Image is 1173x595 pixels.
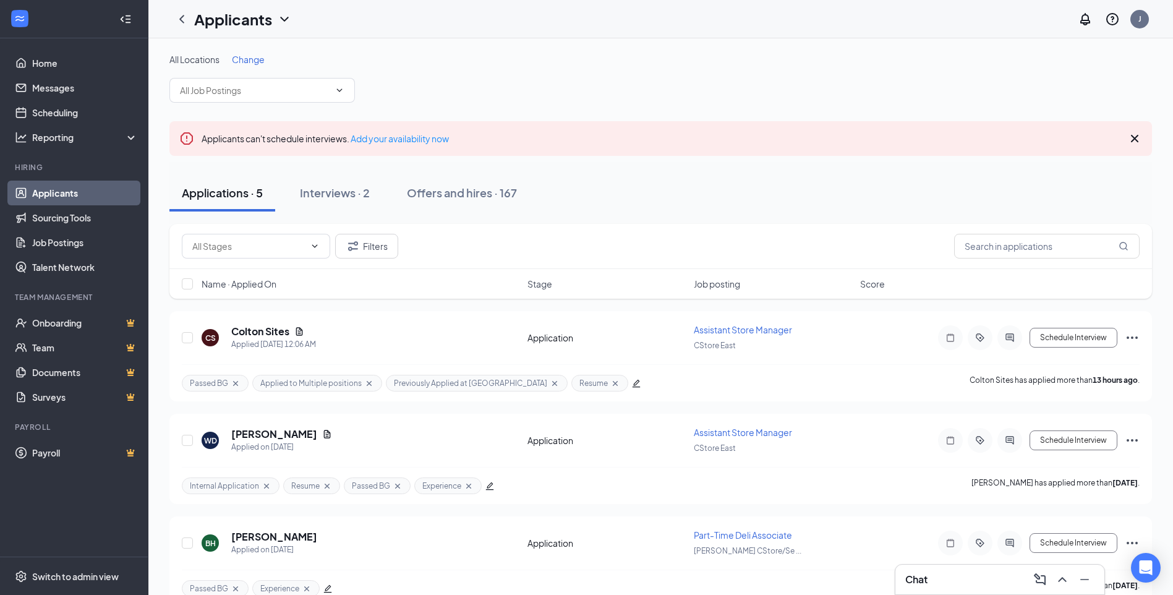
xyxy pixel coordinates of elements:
[1002,435,1017,445] svg: ActiveChat
[322,481,332,491] svg: Cross
[15,131,27,143] svg: Analysis
[973,435,987,445] svg: ActiveTag
[119,13,132,25] svg: Collapse
[407,185,517,200] div: Offers and hires · 167
[1075,570,1094,589] button: Minimize
[169,54,220,65] span: All Locations
[1138,14,1141,24] div: J
[204,435,217,446] div: WD
[1119,241,1128,251] svg: MagnifyingGlass
[632,379,641,388] span: edit
[1030,533,1117,553] button: Schedule Interview
[32,100,138,125] a: Scheduling
[32,440,138,465] a: PayrollCrown
[1030,328,1117,348] button: Schedule Interview
[694,324,792,335] span: Assistant Store Manager
[322,429,332,439] svg: Document
[310,241,320,251] svg: ChevronDown
[202,278,276,290] span: Name · Applied On
[346,239,360,254] svg: Filter
[231,338,316,351] div: Applied [DATE] 12:06 AM
[32,205,138,230] a: Sourcing Tools
[1052,570,1072,589] button: ChevronUp
[1112,581,1138,590] b: [DATE]
[231,379,241,388] svg: Cross
[32,51,138,75] a: Home
[464,481,474,491] svg: Cross
[1030,570,1050,589] button: ComposeMessage
[260,583,299,594] span: Experience
[694,427,792,438] span: Assistant Store Manager
[527,537,686,549] div: Application
[180,83,330,97] input: All Job Postings
[174,12,189,27] svg: ChevronLeft
[1002,538,1017,548] svg: ActiveChat
[194,9,272,30] h1: Applicants
[954,234,1140,259] input: Search in applications
[32,310,138,335] a: OnboardingCrown
[1125,433,1140,448] svg: Ellipses
[32,75,138,100] a: Messages
[860,278,885,290] span: Score
[694,443,736,453] span: CStore East
[232,54,265,65] span: Change
[579,378,608,388] span: Resume
[32,335,138,360] a: TeamCrown
[1033,572,1047,587] svg: ComposeMessage
[291,481,320,491] span: Resume
[190,583,228,594] span: Passed BG
[300,185,370,200] div: Interviews · 2
[294,327,304,336] svg: Document
[550,379,560,388] svg: Cross
[190,378,228,388] span: Passed BG
[1131,553,1161,583] div: Open Intercom Messenger
[1112,478,1138,487] b: [DATE]
[262,481,271,491] svg: Cross
[1125,536,1140,550] svg: Ellipses
[190,481,259,491] span: Internal Application
[277,12,292,27] svg: ChevronDown
[15,292,135,302] div: Team Management
[205,333,216,343] div: CS
[202,133,449,144] span: Applicants can't schedule interviews.
[527,278,552,290] span: Stage
[1055,572,1070,587] svg: ChevronUp
[15,162,135,173] div: Hiring
[302,584,312,594] svg: Cross
[485,482,494,490] span: edit
[971,477,1140,494] p: [PERSON_NAME] has applied more than .
[205,538,216,549] div: BH
[32,230,138,255] a: Job Postings
[351,133,449,144] a: Add your availability now
[694,341,736,350] span: CStore East
[32,385,138,409] a: SurveysCrown
[182,185,263,200] div: Applications · 5
[323,584,332,593] span: edit
[1093,375,1138,385] b: 13 hours ago
[32,360,138,385] a: DocumentsCrown
[179,131,194,146] svg: Error
[973,538,987,548] svg: ActiveTag
[1078,12,1093,27] svg: Notifications
[231,325,289,338] h5: Colton Sites
[394,378,547,388] span: Previously Applied at [GEOGRAPHIC_DATA]
[610,379,620,388] svg: Cross
[15,422,135,432] div: Payroll
[1125,330,1140,345] svg: Ellipses
[694,546,801,555] span: [PERSON_NAME] CStore/Se ...
[231,427,317,441] h5: [PERSON_NAME]
[1030,430,1117,450] button: Schedule Interview
[32,181,138,205] a: Applicants
[393,481,403,491] svg: Cross
[14,12,26,25] svg: WorkstreamLogo
[943,538,958,548] svg: Note
[335,234,398,259] button: Filter Filters
[335,85,344,95] svg: ChevronDown
[1002,333,1017,343] svg: ActiveChat
[527,434,686,447] div: Application
[694,529,792,541] span: Part-Time Deli Associate
[32,131,139,143] div: Reporting
[527,332,686,344] div: Application
[943,333,958,343] svg: Note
